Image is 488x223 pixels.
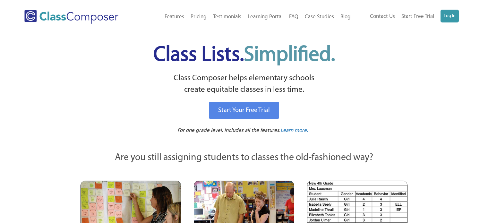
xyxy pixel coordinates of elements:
p: Class Composer helps elementary schools create equitable classes in less time. [80,73,409,96]
a: Testimonials [210,10,244,24]
span: Class Lists. [153,45,335,66]
a: Log In [441,10,459,22]
a: Blog [337,10,354,24]
a: Features [161,10,187,24]
a: Learn more. [280,127,308,135]
a: Case Studies [302,10,337,24]
a: Learning Portal [244,10,286,24]
span: Learn more. [280,128,308,133]
nav: Header Menu [139,10,354,24]
nav: Header Menu [354,10,459,24]
a: FAQ [286,10,302,24]
a: Start Your Free Trial [209,102,279,119]
span: Start Your Free Trial [218,107,270,114]
span: Simplified. [244,45,335,66]
img: Class Composer [24,10,118,24]
a: Pricing [187,10,210,24]
span: For one grade level. Includes all the features. [177,128,280,133]
a: Contact Us [367,10,398,24]
a: Start Free Trial [398,10,437,24]
p: Are you still assigning students to classes the old-fashioned way? [81,151,408,165]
